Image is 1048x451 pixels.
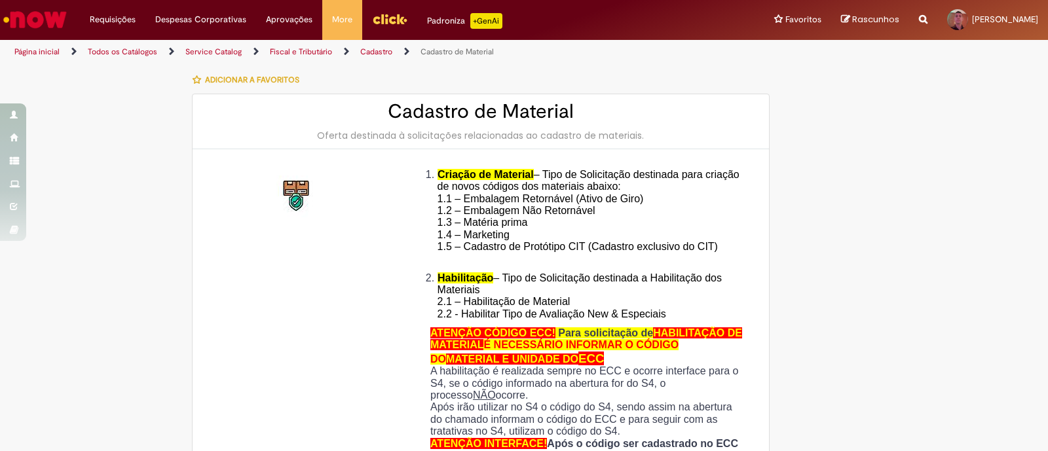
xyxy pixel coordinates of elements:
[427,13,502,29] div: Padroniza
[1,7,69,33] img: ServiceNow
[972,14,1038,25] span: [PERSON_NAME]
[266,13,312,26] span: Aprovações
[90,13,136,26] span: Requisições
[446,353,578,365] span: MATERIAL E UNIDADE DO
[430,327,742,350] span: HABILITAÇÃO DE MATERIAL
[438,169,739,264] span: – Tipo de Solicitação destinada para criação de novos códigos dos materiais abaixo: 1.1 – Embalag...
[430,365,746,401] p: A habilitação é realizada sempre no ECC e ocorre interface para o S4, se o código informado na ab...
[578,352,604,365] span: ECC
[332,13,352,26] span: More
[430,438,547,449] span: ATENÇÃO INTERFACE!
[438,272,722,319] span: – Tipo de Solicitação destinada a Habilitação dos Materiais 2.1 – Habilitação de Material 2.2 - H...
[430,401,746,437] p: Após irão utilizar no S4 o código do S4, sendo assim na abertura do chamado informam o código do ...
[206,129,756,142] div: Oferta destinada à solicitações relacionadas ao cadastro de materiais.
[430,327,555,338] span: ATENÇÃO CÓDIGO ECC!
[270,46,332,57] a: Fiscal e Tributário
[785,13,821,26] span: Favoritos
[852,13,899,26] span: Rascunhos
[421,46,494,57] a: Cadastro de Material
[372,9,407,29] img: click_logo_yellow_360x200.png
[206,101,756,122] h2: Cadastro de Material
[438,169,534,180] span: Criação de Material
[430,339,679,364] span: É NECESSÁRIO INFORMAR O CÓDIGO DO
[470,13,502,29] p: +GenAi
[205,75,299,85] span: Adicionar a Favoritos
[276,175,318,217] img: Cadastro de Material
[185,46,242,57] a: Service Catalog
[360,46,392,57] a: Cadastro
[14,46,60,57] a: Página inicial
[473,389,496,401] u: NÃO
[841,14,899,26] a: Rascunhos
[88,46,157,57] a: Todos os Catálogos
[10,40,689,64] ul: Trilhas de página
[155,13,246,26] span: Despesas Corporativas
[558,327,653,338] span: Para solicitação de
[192,66,307,94] button: Adicionar a Favoritos
[438,272,493,283] span: Habilitação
